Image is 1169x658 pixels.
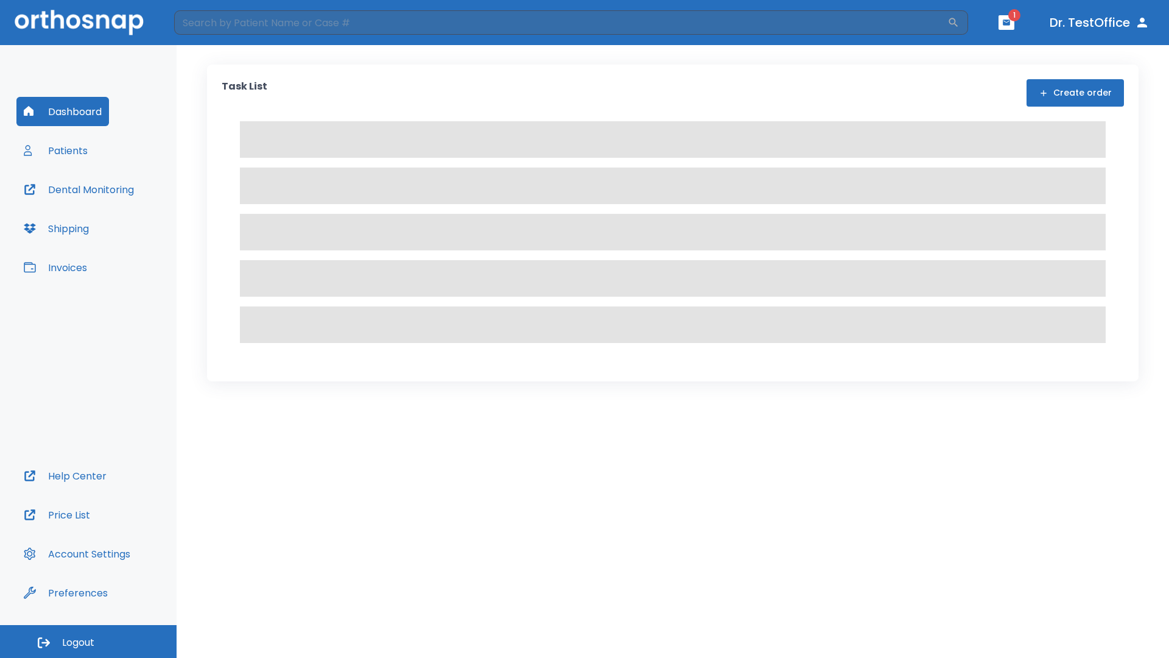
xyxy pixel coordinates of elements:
button: Invoices [16,253,94,282]
button: Shipping [16,214,96,243]
button: Dr. TestOffice [1045,12,1154,34]
button: Preferences [16,578,115,607]
button: Help Center [16,461,114,490]
img: Orthosnap [15,10,144,35]
button: Price List [16,500,97,529]
span: 1 [1008,9,1020,21]
input: Search by Patient Name or Case # [174,10,947,35]
button: Dental Monitoring [16,175,141,204]
p: Task List [222,79,267,107]
span: Logout [62,636,94,649]
button: Account Settings [16,539,138,568]
button: Patients [16,136,95,165]
button: Create order [1027,79,1124,107]
button: Dashboard [16,97,109,126]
